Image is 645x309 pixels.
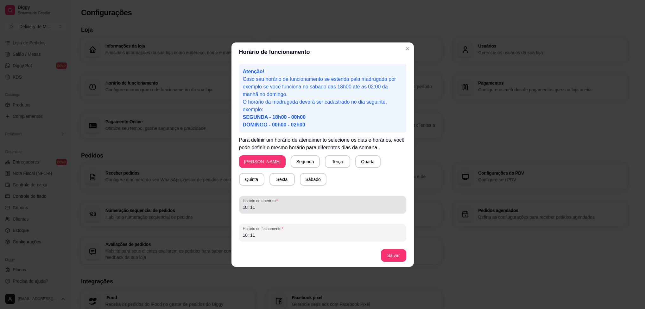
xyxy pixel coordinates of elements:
p: O horário da madrugada deverá ser cadastrado no dia seguinte, exemplo: [243,98,402,129]
button: Quinta [239,173,264,186]
button: [PERSON_NAME] [239,155,286,168]
button: Sexta [269,173,295,186]
p: Caso seu horário de funcionamento se estenda pela madrugada por exemplo se você funciona no sábad... [243,75,402,98]
button: Sábado [300,173,326,186]
span: Horário de abertura [243,198,402,203]
button: Salvar [381,249,406,262]
div: : [248,232,250,238]
p: Para definir um horário de atendimento selecione os dias e horários, você pode definir o mesmo ho... [239,136,406,151]
div: minute, [250,232,256,238]
span: Horário de fechamento [243,226,402,231]
button: Segunda [291,155,320,168]
div: minute, [250,204,256,210]
div: hour, [242,232,249,238]
button: Terça [325,155,350,168]
span: SEGUNDA - 18h00 - 00h00 [243,114,306,120]
p: Atenção! [243,68,402,75]
button: Close [402,44,413,54]
div: : [248,204,250,210]
div: hour, [242,204,249,210]
span: DOMINGO - 00h00 - 02h00 [243,122,305,127]
button: Quarta [355,155,381,168]
header: Horário de funcionamento [231,42,414,61]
